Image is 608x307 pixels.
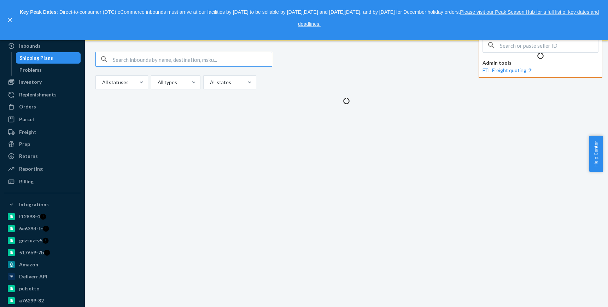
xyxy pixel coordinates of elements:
[19,225,43,232] div: 6e639d-fc
[19,273,47,280] div: Deliverr API
[4,283,81,294] a: pulsetto
[19,237,42,244] div: gnzsuz-v5
[19,42,41,49] div: Inbounds
[16,52,81,64] a: Shipping Plans
[4,223,81,234] a: 6e639d-fc
[298,9,599,27] a: Please visit our Peak Season Hub for a full list of key dates and deadlines.
[19,116,34,123] div: Parcel
[17,5,31,11] span: Chat
[19,141,30,148] div: Prep
[17,6,602,30] p: : Direct-to-consumer (DTC) eCommerce inbounds must arrive at our facilities by [DATE] to be sella...
[19,153,38,160] div: Returns
[19,165,43,172] div: Reporting
[589,136,603,172] button: Help Center
[19,261,38,268] div: Amazon
[4,114,81,125] a: Parcel
[4,138,81,150] a: Prep
[19,285,40,292] div: pulsetto
[4,199,81,210] button: Integrations
[483,67,533,73] a: FTL Freight quoting
[20,9,57,15] strong: Key Peak Dates
[4,40,81,52] a: Inbounds
[4,295,81,306] a: a76299-82
[19,78,42,85] div: Inventory
[4,271,81,282] a: Deliverr API
[19,297,44,304] div: a76299-82
[209,79,210,86] input: All states
[500,38,598,52] input: Search or paste seller ID
[16,64,81,76] a: Problems
[4,211,81,222] a: f12898-4
[19,66,42,73] div: Problems
[4,259,81,270] a: Amazon
[19,129,36,136] div: Freight
[4,101,81,112] a: Orders
[483,59,598,66] p: Admin tools
[6,17,13,24] button: close,
[19,103,36,110] div: Orders
[19,213,40,220] div: f12898-4
[4,163,81,175] a: Reporting
[19,249,44,256] div: 5176b9-7b
[4,150,81,162] a: Returns
[4,89,81,100] a: Replenishments
[19,201,49,208] div: Integrations
[19,91,57,98] div: Replenishments
[4,126,81,138] a: Freight
[4,176,81,187] a: Billing
[101,79,102,86] input: All statuses
[113,52,272,66] input: Search inbounds by name, destination, msku...
[19,178,34,185] div: Billing
[157,79,158,86] input: All types
[19,54,53,61] div: Shipping Plans
[4,76,81,88] a: Inventory
[4,235,81,246] a: gnzsuz-v5
[4,247,81,258] a: 5176b9-7b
